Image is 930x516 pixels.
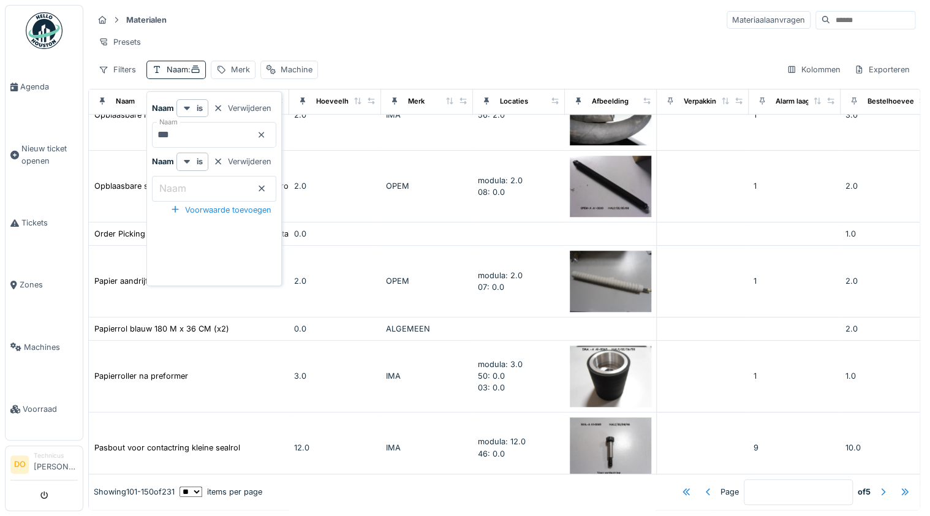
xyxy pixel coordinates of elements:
li: DO [10,455,29,474]
div: 2.0 [845,180,928,192]
img: Badge_color-CXgf-gQk.svg [26,12,62,49]
span: : [188,65,200,74]
div: Hoeveelheid [316,96,359,107]
div: 3.0 [294,370,376,382]
div: 12.0 [294,442,376,453]
div: Naam [167,64,200,75]
div: Merk [408,96,425,107]
div: Naam [116,96,135,107]
div: IMA [386,442,468,453]
div: 2.0 [294,275,376,287]
div: 1.0 [845,228,928,240]
div: Pasbout voor contactring kleine sealrol [94,442,240,453]
div: IMA [386,109,468,121]
strong: is [197,102,203,114]
div: Merk [231,64,250,75]
span: 50: 0.0 [478,371,505,381]
div: 10.0 [845,442,928,453]
img: Opblaasbare rubber voor folierol [570,84,651,145]
div: OPEM [386,275,468,287]
div: Exporteren [849,61,915,78]
div: 0.0 [294,228,376,240]
strong: Naam [152,156,174,167]
div: 3.0 [845,109,928,121]
strong: Materialen [121,14,172,26]
div: Papierrol blauw 180 M x 36 CM (x2) [94,323,229,335]
div: Machine [281,64,312,75]
strong: Naam [152,102,174,114]
div: ALGEMEEN [386,323,468,335]
div: 1 [754,109,836,121]
div: 0.0 [294,323,376,335]
span: 56: 2.0 [478,110,505,120]
div: 9 [754,442,836,453]
div: Verpakking [684,96,720,107]
div: 2.0 [294,109,376,121]
div: Order Picking Etagewagen Magazijnwagen Rolcontainer [94,228,303,240]
span: 08: 0.0 [478,188,505,197]
span: Voorraad [23,403,78,415]
div: 1 [754,275,836,287]
div: Kolommen [781,61,846,78]
img: Papierroller na preformer [570,346,651,407]
span: modula: 12.0 [478,437,526,446]
div: 2.0 [294,180,376,192]
li: [PERSON_NAME] [34,451,78,477]
div: IMA [386,370,468,382]
div: 1.0 [845,370,928,382]
div: items per page [180,487,262,498]
img: Opblaasbare slang voor expansieas Opem papier rol Pegaso 500/1000 [570,156,651,217]
div: Papier aandrijfrol FC300 [94,275,186,287]
span: modula: 3.0 [478,360,523,369]
span: Machines [24,341,78,353]
div: Technicus [34,451,78,460]
div: 2.0 [845,323,928,335]
div: 1 [754,180,836,192]
label: Naam [157,117,180,127]
span: modula: 2.0 [478,271,523,280]
div: Page [720,487,739,498]
div: Opblaasbare rubber voor folierol [94,109,217,121]
div: Papierroller na preformer [94,370,188,382]
div: Locaties [500,96,528,107]
div: 2.0 [845,275,928,287]
strong: of 5 [858,487,871,498]
span: Zones [20,279,78,290]
div: Alarm laag niveau [776,96,834,107]
div: Showing 101 - 150 of 231 [94,487,175,498]
span: 46: 0.0 [478,449,505,458]
span: modula: 2.0 [478,176,523,185]
div: Materiaalaanvragen [727,11,811,29]
div: Filters [93,61,142,78]
div: Presets [93,33,146,51]
span: Agenda [20,81,78,93]
div: 1 [754,370,836,382]
span: Nieuw ticket openen [21,143,78,166]
span: 03: 0.0 [478,383,505,392]
label: Naam [157,181,189,195]
span: Tickets [21,217,78,229]
span: 07: 0.0 [478,283,504,292]
div: Voorwaarde toevoegen [165,202,276,218]
div: Verwijderen [208,100,276,116]
img: Pasbout voor contactring kleine sealrol [570,417,651,479]
div: OPEM [386,180,468,192]
div: Verwijderen [208,153,276,170]
strong: is [197,156,203,167]
img: Papier aandrijfrol FC300 [570,251,651,312]
div: Afbeelding [592,96,629,107]
div: Opblaasbare slang voor expansieas Opem papier rol Pegaso 500/1000 [94,180,358,192]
